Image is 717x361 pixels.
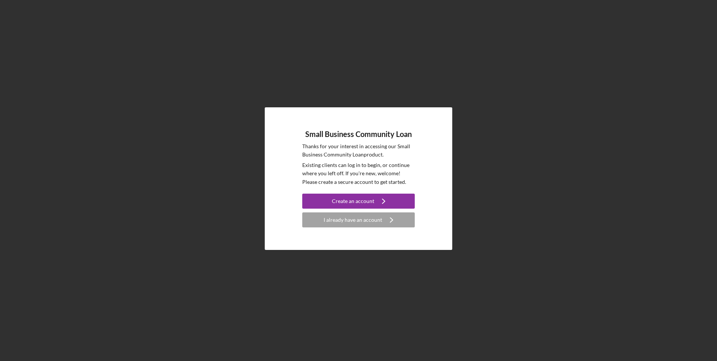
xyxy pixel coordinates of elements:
[302,142,415,159] p: Thanks for your interest in accessing our Small Business Community Loan product.
[305,130,412,138] h4: Small Business Community Loan
[302,212,415,227] button: I already have an account
[332,194,374,209] div: Create an account
[302,161,415,186] p: Existing clients can log in to begin, or continue where you left off. If you're new, welcome! Ple...
[302,194,415,209] button: Create an account
[324,212,382,227] div: I already have an account
[302,194,415,211] a: Create an account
